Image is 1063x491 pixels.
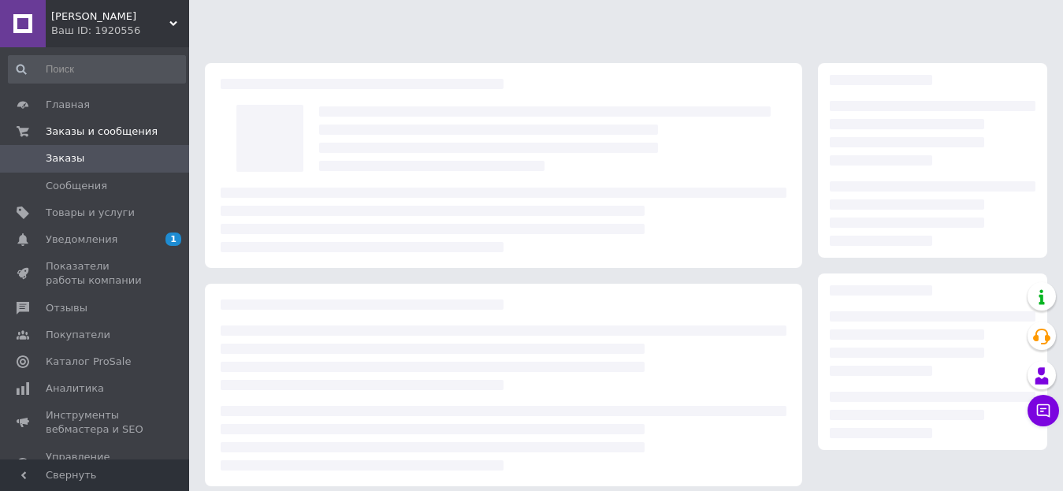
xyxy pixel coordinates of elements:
span: Каталог ProSale [46,355,131,369]
button: Чат с покупателем [1028,395,1059,426]
span: Уведомления [46,232,117,247]
span: Сообщения [46,179,107,193]
span: Управление сайтом [46,450,146,478]
span: Показатели работы компании [46,259,146,288]
div: Ваш ID: 1920556 [51,24,189,38]
span: Заказы [46,151,84,166]
span: Отзывы [46,301,87,315]
span: Аналитика [46,381,104,396]
span: Товары и услуги [46,206,135,220]
input: Поиск [8,55,186,84]
span: 1 [165,232,181,246]
span: Инструменты вебмастера и SEO [46,408,146,437]
span: Эшелон [51,9,169,24]
span: Покупатели [46,328,110,342]
span: Заказы и сообщения [46,125,158,139]
span: Главная [46,98,90,112]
